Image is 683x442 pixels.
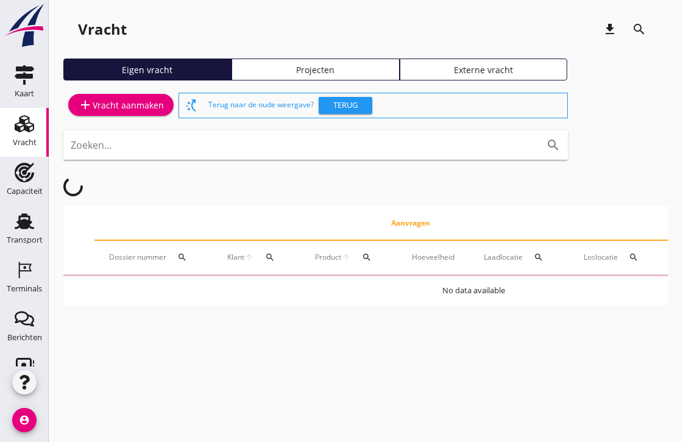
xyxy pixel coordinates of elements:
[324,99,367,112] div: Terug
[584,243,649,272] div: Loslocatie
[68,94,174,116] a: Vracht aanmaken
[341,252,351,262] i: arrow_upward
[319,97,372,114] button: Terug
[69,63,226,76] div: Eigen vracht
[78,98,93,112] i: add
[7,187,43,195] div: Capaciteit
[362,252,372,262] i: search
[12,408,37,432] i: account_circle
[534,252,543,262] i: search
[7,236,43,244] div: Transport
[15,90,34,98] div: Kaart
[7,285,42,293] div: Terminals
[400,59,568,80] a: Externe vracht
[412,252,455,263] div: Hoeveelheid
[2,3,46,48] img: logo-small.a267ee39.svg
[603,22,617,37] i: download
[237,63,394,76] div: Projecten
[184,98,199,113] i: switch_access_shortcut
[13,138,37,146] div: Vracht
[265,252,275,262] i: search
[484,243,554,272] div: Laadlocatie
[244,252,254,262] i: arrow_upward
[546,138,561,152] i: search
[71,135,526,155] input: Zoeken...
[629,252,639,262] i: search
[208,93,562,118] div: Terug naar de oude weergave?
[7,333,42,341] div: Berichten
[632,22,646,37] i: search
[177,252,187,262] i: search
[232,59,400,80] a: Projecten
[109,243,198,272] div: Dossier nummer
[315,252,341,263] span: Product
[227,252,244,263] span: Klant
[78,98,164,112] div: Vracht aanmaken
[405,63,562,76] div: Externe vracht
[78,20,127,39] div: Vracht
[63,59,232,80] a: Eigen vracht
